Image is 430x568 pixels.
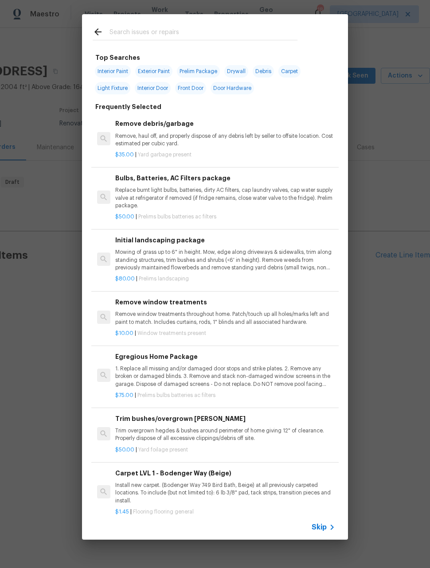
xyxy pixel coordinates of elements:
[115,414,335,424] h6: Trim bushes/overgrown [PERSON_NAME]
[138,214,216,219] span: Prelims bulbs batteries ac filters
[95,53,140,62] h6: Top Searches
[175,82,206,94] span: Front Door
[109,27,297,40] input: Search issues or repairs
[95,82,130,94] span: Light Fixture
[115,427,335,442] p: Trim overgrown hegdes & bushes around perimeter of home giving 12" of clearance. Properly dispose...
[115,249,335,271] p: Mowing of grass up to 6" in height. Mow, edge along driveways & sidewalks, trim along standing st...
[115,297,335,307] h6: Remove window treatments
[115,173,335,183] h6: Bulbs, Batteries, AC Filters package
[115,311,335,326] p: Remove window treatments throughout home. Patch/touch up all holes/marks left and paint to match....
[115,119,335,128] h6: Remove debris/garbage
[115,152,134,157] span: $35.00
[177,65,220,78] span: Prelim Package
[115,132,335,148] p: Remove, haul off, and properly dispose of any debris left by seller to offsite location. Cost est...
[115,482,335,504] p: Install new carpet. (Bodenger Way 749 Bird Bath, Beige) at all previously carpeted locations. To ...
[115,365,335,388] p: 1. Replace all missing and/or damaged door stops and strike plates. 2. Remove any broken or damag...
[115,352,335,362] h6: Egregious Home Package
[211,82,254,94] span: Door Hardware
[115,276,135,281] span: $80.00
[95,102,161,112] h6: Frequently Selected
[115,213,335,221] p: |
[312,523,327,532] span: Skip
[115,468,335,478] h6: Carpet LVL 1 - Bodenger Way (Beige)
[139,276,189,281] span: Prelims landscaping
[253,65,274,78] span: Debris
[115,331,133,336] span: $10.00
[115,275,335,283] p: |
[115,447,134,452] span: $50.00
[135,65,172,78] span: Exterior Paint
[137,331,206,336] span: Window treatments present
[278,65,301,78] span: Carpet
[115,393,133,398] span: $75.00
[135,82,171,94] span: Interior Door
[115,235,335,245] h6: Initial landscaping package
[137,393,215,398] span: Prelims bulbs batteries ac filters
[138,152,192,157] span: Yard garbage present
[115,508,335,516] p: |
[115,446,335,454] p: |
[115,509,129,514] span: $1.45
[115,330,335,337] p: |
[138,447,188,452] span: Yard foilage present
[133,509,194,514] span: Flooring flooring general
[95,65,131,78] span: Interior Paint
[224,65,248,78] span: Drywall
[115,214,134,219] span: $50.00
[115,187,335,209] p: Replace burnt light bulbs, batteries, dirty AC filters, cap laundry valves, cap water supply valv...
[115,392,335,399] p: |
[115,151,335,159] p: |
